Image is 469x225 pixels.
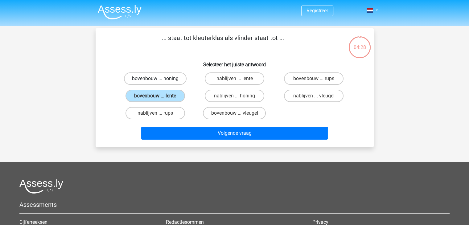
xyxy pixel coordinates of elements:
[105,57,364,67] h6: Selecteer het juiste antwoord
[98,5,142,19] img: Assessly
[124,72,187,85] label: bovenbouw ... honing
[306,8,328,14] a: Registreer
[348,36,371,51] div: 04:28
[19,219,47,225] a: Cijferreeksen
[125,90,185,102] label: bovenbouw ... lente
[19,201,450,208] h5: Assessments
[312,219,328,225] a: Privacy
[125,107,185,119] label: nablijven ... rups
[205,72,264,85] label: nablijven ... lente
[141,127,328,140] button: Volgende vraag
[105,33,341,52] p: ... staat tot kleuterklas als vlinder staat tot ...
[284,72,344,85] label: bovenbouw ... rups
[203,107,266,119] label: bovenbouw ... vleugel
[19,179,63,194] img: Assessly logo
[205,90,264,102] label: nablijven ... honing
[166,219,204,225] a: Redactiesommen
[284,90,344,102] label: nablijven ... vleugel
